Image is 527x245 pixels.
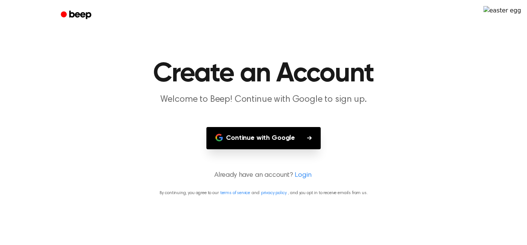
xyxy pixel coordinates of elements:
[119,93,409,106] p: Welcome to Beep! Continue with Google to sign up.
[295,170,311,181] a: Login
[483,6,521,15] img: easter egg
[206,127,321,149] button: Continue with Google
[71,60,457,87] h1: Create an Account
[55,8,98,23] a: Beep
[261,191,287,195] a: privacy policy
[220,191,250,195] a: terms of service
[9,170,518,181] p: Already have an account?
[9,190,518,196] p: By continuing, you agree to our and , and you opt in to receive emails from us.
